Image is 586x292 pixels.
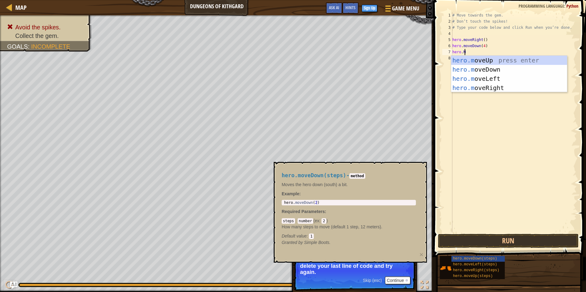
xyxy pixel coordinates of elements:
[349,173,365,179] code: method
[298,218,313,224] code: number
[282,218,416,239] div: ( )
[282,240,304,245] span: Granted by
[307,234,309,238] span: :
[309,234,314,239] code: 1
[282,234,307,238] span: Default value
[282,191,301,196] strong: :
[282,224,416,230] p: How many steps to move (default 1 step, 12 meters).
[325,209,326,214] span: :
[282,172,346,178] span: hero.moveDown(steps)
[282,173,416,178] h4: -
[282,240,331,245] em: Simple Boots.
[282,209,325,214] span: Required Parameters
[420,251,423,258] button: ×
[282,191,299,196] span: Example
[282,182,416,188] p: Moves the hero down (south) a bit.
[319,218,322,223] span: :
[315,218,319,223] span: ex
[282,218,295,224] code: steps
[295,218,298,223] span: :
[322,218,326,224] code: 2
